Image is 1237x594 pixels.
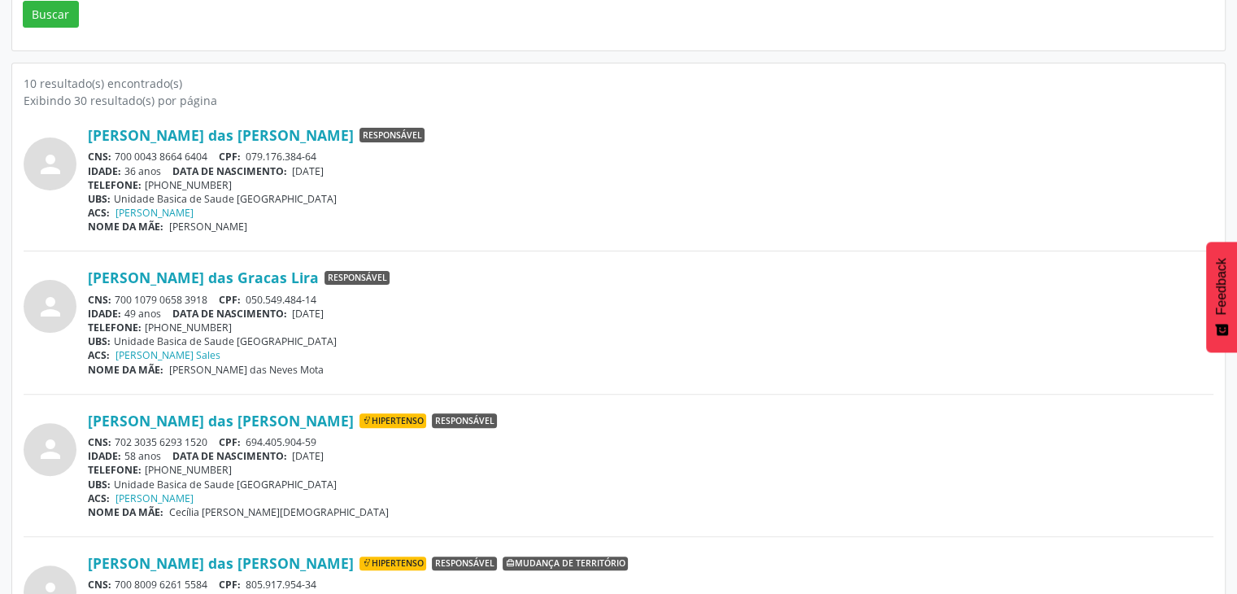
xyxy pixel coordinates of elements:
span: NOME DA MÃE: [88,505,163,519]
div: 36 anos [88,164,1213,178]
a: [PERSON_NAME] Sales [115,348,220,362]
span: IDADE: [88,449,121,463]
span: CPF: [219,293,241,307]
span: NOME DA MÃE: [88,220,163,234]
div: 49 anos [88,307,1213,321]
span: [PERSON_NAME] das Neves Mota [169,363,324,377]
span: [DATE] [292,307,324,321]
a: [PERSON_NAME] [115,206,194,220]
a: [PERSON_NAME] das [PERSON_NAME] [88,554,354,572]
span: TELEFONE: [88,463,142,477]
div: [PHONE_NUMBER] [88,178,1213,192]
span: 694.405.904-59 [246,435,316,449]
a: [PERSON_NAME] das [PERSON_NAME] [88,126,354,144]
button: Buscar [23,1,79,28]
span: CNS: [88,293,111,307]
div: Unidade Basica de Saude [GEOGRAPHIC_DATA] [88,334,1213,348]
span: Responsável [432,413,497,428]
span: IDADE: [88,164,121,178]
div: 58 anos [88,449,1213,463]
span: DATA DE NASCIMENTO: [172,449,287,463]
span: 050.549.484-14 [246,293,316,307]
button: Feedback - Mostrar pesquisa [1206,242,1237,352]
span: CPF: [219,435,241,449]
span: Feedback [1214,258,1229,315]
span: UBS: [88,334,111,348]
div: Unidade Basica de Saude [GEOGRAPHIC_DATA] [88,478,1213,491]
span: TELEFONE: [88,178,142,192]
span: UBS: [88,192,111,206]
span: Cecília [PERSON_NAME][DEMOGRAPHIC_DATA] [169,505,389,519]
span: CNS: [88,435,111,449]
span: 805.917.954-34 [246,578,316,592]
span: Responsável [432,557,497,571]
span: CPF: [219,578,241,592]
span: Responsável [324,271,390,286]
a: [PERSON_NAME] [115,491,194,505]
span: [DATE] [292,449,324,463]
span: NOME DA MÃE: [88,363,163,377]
span: 079.176.384-64 [246,150,316,164]
div: Exibindo 30 resultado(s) por página [24,92,1213,109]
span: ACS: [88,206,110,220]
div: 700 1079 0658 3918 [88,293,1213,307]
a: [PERSON_NAME] das Gracas Lira [88,269,319,286]
div: 700 0043 8664 6404 [88,150,1213,164]
span: Hipertenso [359,557,426,571]
span: Hipertenso [359,413,426,428]
i: person [36,150,65,179]
span: UBS: [88,478,111,491]
i: person [36,435,65,464]
span: TELEFONE: [88,321,142,334]
span: DATA DE NASCIMENTO: [172,307,287,321]
span: IDADE: [88,307,121,321]
span: [PERSON_NAME] [169,220,247,234]
div: 700 8009 6261 5584 [88,578,1213,592]
div: Unidade Basica de Saude [GEOGRAPHIC_DATA] [88,192,1213,206]
span: CNS: [88,578,111,592]
a: [PERSON_NAME] das [PERSON_NAME] [88,412,354,430]
span: Responsável [359,128,425,142]
span: CNS: [88,150,111,164]
span: Mudança de território [503,557,628,571]
div: 10 resultado(s) encontrado(s) [24,75,1213,92]
span: ACS: [88,348,110,362]
span: CPF: [219,150,241,164]
div: [PHONE_NUMBER] [88,463,1213,477]
span: DATA DE NASCIMENTO: [172,164,287,178]
span: [DATE] [292,164,324,178]
span: ACS: [88,491,110,505]
i: person [36,292,65,321]
div: 702 3035 6293 1520 [88,435,1213,449]
div: [PHONE_NUMBER] [88,321,1213,334]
